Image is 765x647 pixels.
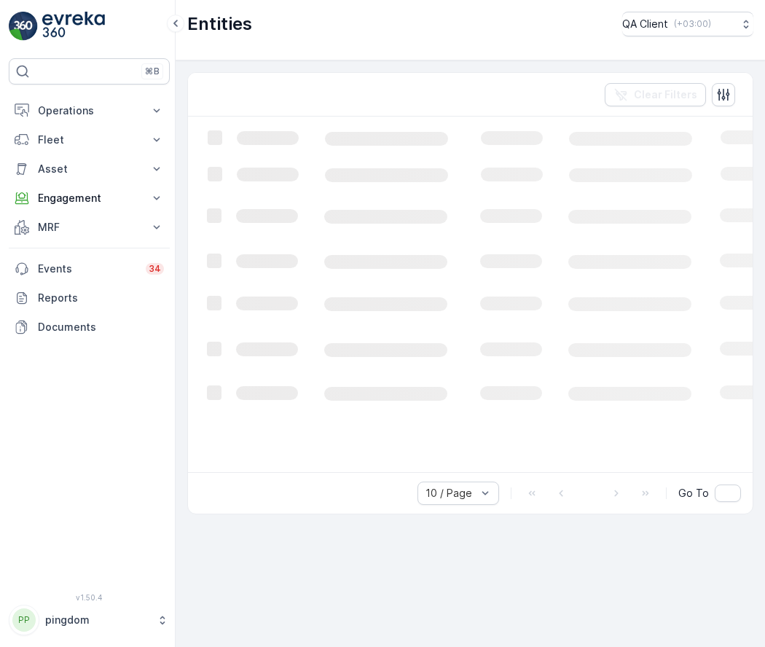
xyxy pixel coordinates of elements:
[9,12,38,41] img: logo
[187,12,252,36] p: Entities
[622,17,668,31] p: QA Client
[9,184,170,213] button: Engagement
[9,593,170,602] span: v 1.50.4
[38,291,164,305] p: Reports
[9,125,170,154] button: Fleet
[678,486,709,501] span: Go To
[145,66,160,77] p: ⌘B
[9,96,170,125] button: Operations
[12,608,36,632] div: PP
[38,162,141,176] p: Asset
[622,12,753,36] button: QA Client(+03:00)
[38,262,137,276] p: Events
[9,213,170,242] button: MRF
[38,191,141,205] p: Engagement
[38,103,141,118] p: Operations
[9,254,170,283] a: Events34
[9,313,170,342] a: Documents
[45,613,149,627] p: pingdom
[634,87,697,102] p: Clear Filters
[9,605,170,635] button: PPpingdom
[38,133,141,147] p: Fleet
[9,283,170,313] a: Reports
[149,263,161,275] p: 34
[38,220,141,235] p: MRF
[9,154,170,184] button: Asset
[605,83,706,106] button: Clear Filters
[38,320,164,334] p: Documents
[42,12,105,41] img: logo_light-DOdMpM7g.png
[674,18,711,30] p: ( +03:00 )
